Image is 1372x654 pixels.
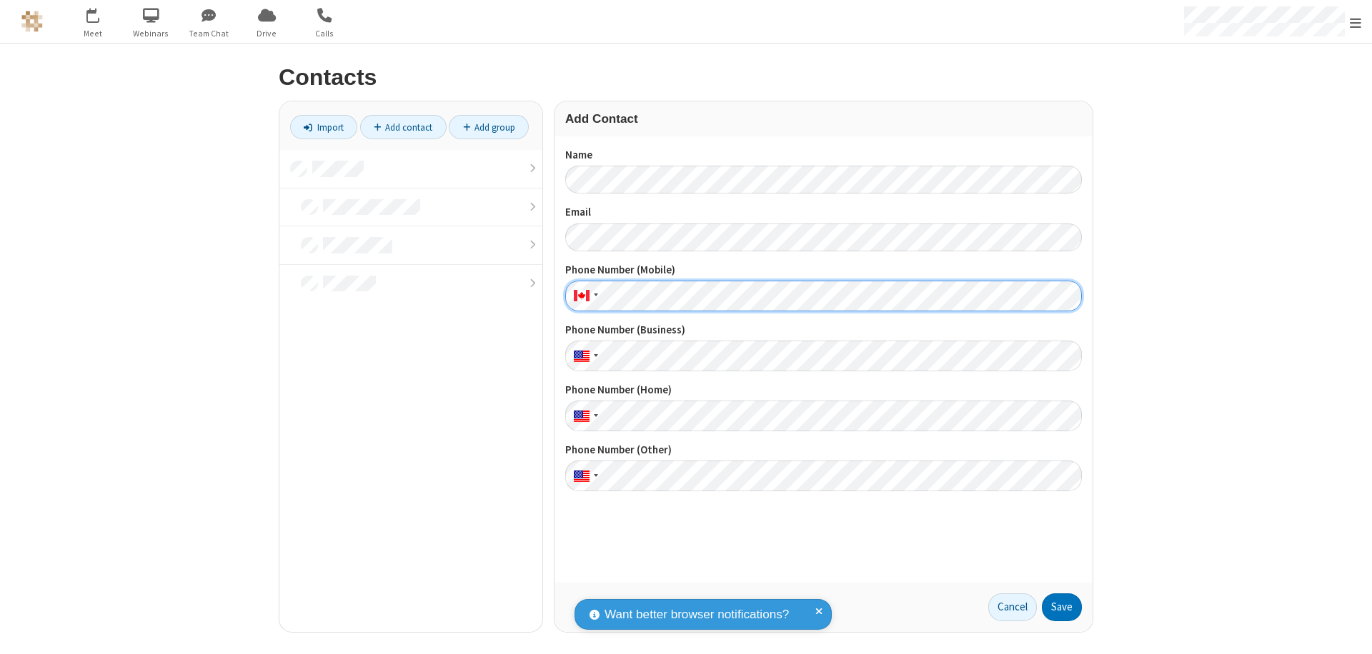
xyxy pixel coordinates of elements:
button: Save [1042,593,1082,622]
div: Canada: + 1 [565,281,602,311]
a: Add group [449,115,529,139]
label: Phone Number (Mobile) [565,262,1082,278]
label: Phone Number (Other) [565,442,1082,458]
span: Want better browser notifications? [605,605,789,624]
a: Import [290,115,357,139]
div: United States: + 1 [565,461,602,491]
label: Phone Number (Business) [565,322,1082,338]
span: Drive [240,27,294,40]
span: Meet [66,27,120,40]
img: QA Selenium DO NOT DELETE OR CHANGE [21,11,43,32]
span: Team Chat [182,27,236,40]
h2: Contacts [279,65,1093,90]
label: Email [565,204,1082,221]
div: United States: + 1 [565,341,602,371]
h3: Add Contact [565,112,1082,126]
div: United States: + 1 [565,401,602,431]
label: Phone Number (Home) [565,382,1082,398]
div: 8 [96,8,106,19]
a: Add contact [360,115,447,139]
a: Cancel [988,593,1037,622]
span: Webinars [124,27,178,40]
label: Name [565,147,1082,163]
span: Calls [298,27,352,40]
